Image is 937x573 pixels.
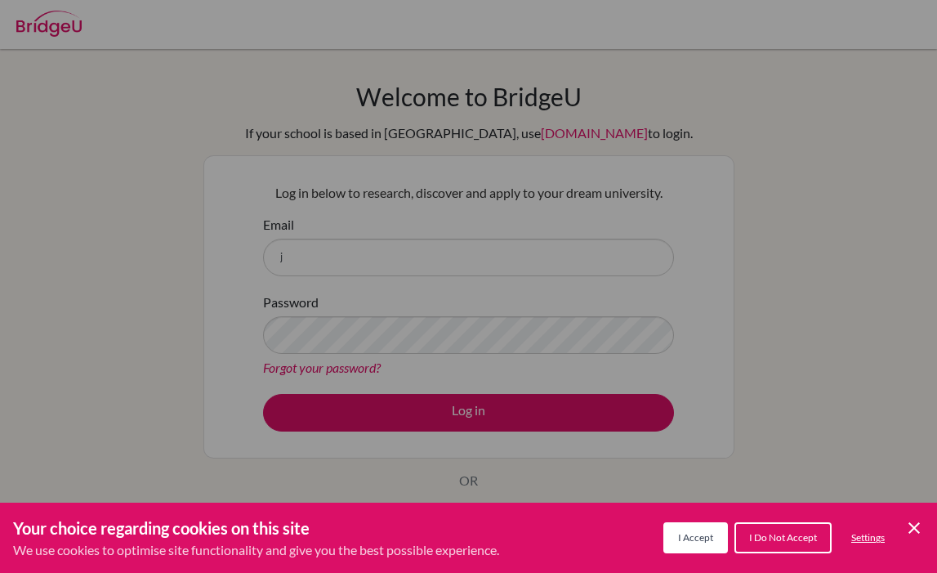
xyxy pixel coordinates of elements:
[13,540,499,560] p: We use cookies to optimise site functionality and give you the best possible experience.
[663,522,728,553] button: I Accept
[851,531,885,544] span: Settings
[838,524,898,552] button: Settings
[749,531,817,544] span: I Do Not Accept
[678,531,713,544] span: I Accept
[13,516,499,540] h3: Your choice regarding cookies on this site
[904,518,924,538] button: Save and close
[734,522,832,553] button: I Do Not Accept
